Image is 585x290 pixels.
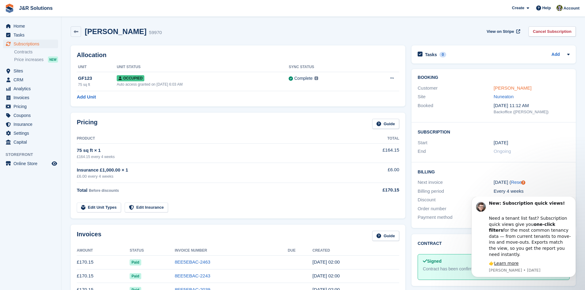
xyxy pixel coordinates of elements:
div: [DATE] ( ) [494,179,570,186]
a: Edit Insurance [125,203,168,213]
th: Invoice Number [175,246,288,256]
a: Learn more [32,64,57,69]
a: menu [3,129,58,137]
span: Storefront [6,152,61,158]
a: menu [3,75,58,84]
div: Signed [423,258,564,265]
a: Guide [372,231,399,241]
span: Price increases [14,57,44,63]
h2: Allocation [77,52,399,59]
div: [DATE] 11:12 AM [494,102,570,109]
div: Tooltip anchor [521,180,526,185]
div: Backoffice ([PERSON_NAME]) [494,109,570,115]
div: Need a tenant list fast? Subscription quick views give you for the most common tenancy data — fro... [27,13,109,61]
div: Payment method [418,214,493,221]
a: menu [3,111,58,120]
td: £170.15 [77,269,130,283]
span: Analytics [14,84,50,93]
p: Message from Steven, sent 1d ago [27,71,109,76]
div: £170.15 [349,187,399,194]
a: Add Unit [77,94,96,101]
span: Account [564,5,579,11]
a: Cancel Subscription [528,26,576,37]
span: CRM [14,75,50,84]
img: stora-icon-8386f47178a22dfd0bd8f6a31ec36ba5ce8667c1dd55bd0f319d3a0aa187defe.svg [5,4,14,13]
th: Unit Status [117,62,289,72]
time: 2025-08-10 01:00:42 UTC [313,273,340,278]
h2: Booking [418,75,570,80]
th: Total [349,134,399,144]
div: Customer [418,85,493,92]
div: Complete [294,75,313,82]
th: Status [130,246,175,256]
a: menu [3,120,58,129]
a: Price increases NEW [14,56,58,63]
time: 2024-12-01 01:00:00 UTC [494,139,508,146]
div: Site [418,93,493,100]
th: Due [288,246,312,256]
a: menu [3,93,58,102]
span: Pricing [14,102,50,111]
td: £170.15 [77,255,130,269]
a: menu [3,138,58,146]
h2: Billing [418,168,570,175]
div: 75 sq ft × 1 [77,147,349,154]
a: menu [3,22,58,30]
div: Every 4 weeks [494,188,570,195]
h2: Invoices [77,231,101,241]
a: Guide [372,119,399,129]
a: Edit Unit Types [77,203,121,213]
span: Online Store [14,159,50,168]
th: Amount [77,246,130,256]
a: Add [552,51,560,58]
div: 75 sq ft [78,82,117,87]
span: Ongoing [494,149,511,154]
span: Create [512,5,524,11]
div: NEW [48,56,58,63]
img: Chris Dell [556,5,563,11]
span: Sites [14,67,50,75]
a: Contracts [14,49,58,55]
div: Booked [418,102,493,115]
h2: Subscription [418,129,570,135]
th: Unit [77,62,117,72]
a: J&R Solutions [17,3,55,13]
div: End [418,148,493,155]
span: Total [77,188,88,193]
span: Coupons [14,111,50,120]
a: View on Stripe [484,26,521,37]
div: Message content [27,4,109,70]
span: Invoices [14,93,50,102]
a: Preview store [51,160,58,167]
a: 8EE5EBAC-2463 [175,259,210,265]
div: Auto access granted on [DATE] 6:03 AM [117,82,289,87]
div: £164.15 every 4 weeks [77,154,349,160]
h2: [PERSON_NAME] [85,27,146,36]
span: Insurance [14,120,50,129]
div: 👉 [27,64,109,70]
a: [PERSON_NAME] [494,85,532,91]
span: Paid [130,273,141,279]
h2: Pricing [77,119,98,129]
h2: Contract [418,240,442,247]
td: £164.15 [349,143,399,163]
a: menu [3,159,58,168]
div: 0 [439,52,447,57]
b: New: Subscription quick views! [27,4,103,9]
span: Before discounts [89,188,119,193]
span: View on Stripe [487,29,514,35]
a: 8EE5EBAC-2243 [175,273,210,278]
div: Order number [418,205,493,212]
div: Next invoice [418,179,493,186]
time: 2025-09-07 01:00:41 UTC [313,259,340,265]
span: Tasks [14,31,50,39]
a: menu [3,84,58,93]
div: Contract has been confirmed as signed. [423,266,564,272]
span: Occupied [117,75,144,81]
span: Subscriptions [14,40,50,48]
a: menu [3,102,58,111]
div: Start [418,139,493,146]
a: menu [3,67,58,75]
div: 59970 [149,29,162,36]
span: Home [14,22,50,30]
